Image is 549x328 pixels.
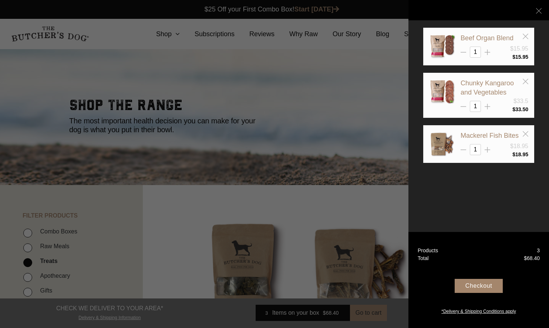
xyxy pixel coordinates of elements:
[418,247,438,254] div: Products
[461,34,513,42] a: Beef Organ Blend
[512,54,515,60] span: $
[429,34,455,59] img: Beef Organ Blend
[537,247,540,254] div: 3
[524,255,527,261] span: $
[524,255,540,261] bdi: 68.40
[461,132,519,139] a: Mackerel Fish Bites
[455,279,503,293] div: Checkout
[408,232,549,328] a: Products 3 Total $68.40 Checkout
[512,151,528,157] bdi: 18.95
[510,44,528,53] div: $15.95
[408,306,549,315] a: *Delivery & Shipping Conditions apply
[512,106,528,112] bdi: 33.50
[429,131,455,157] img: Mackerel Fish Bites
[429,79,455,105] img: Chunky Kangaroo and Vegetables
[418,254,429,262] div: Total
[512,54,528,60] bdi: 15.95
[512,106,515,112] span: $
[512,151,515,157] span: $
[510,142,528,151] div: $18.95
[513,97,528,106] div: $33.5
[461,79,514,96] a: Chunky Kangaroo and Vegetables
